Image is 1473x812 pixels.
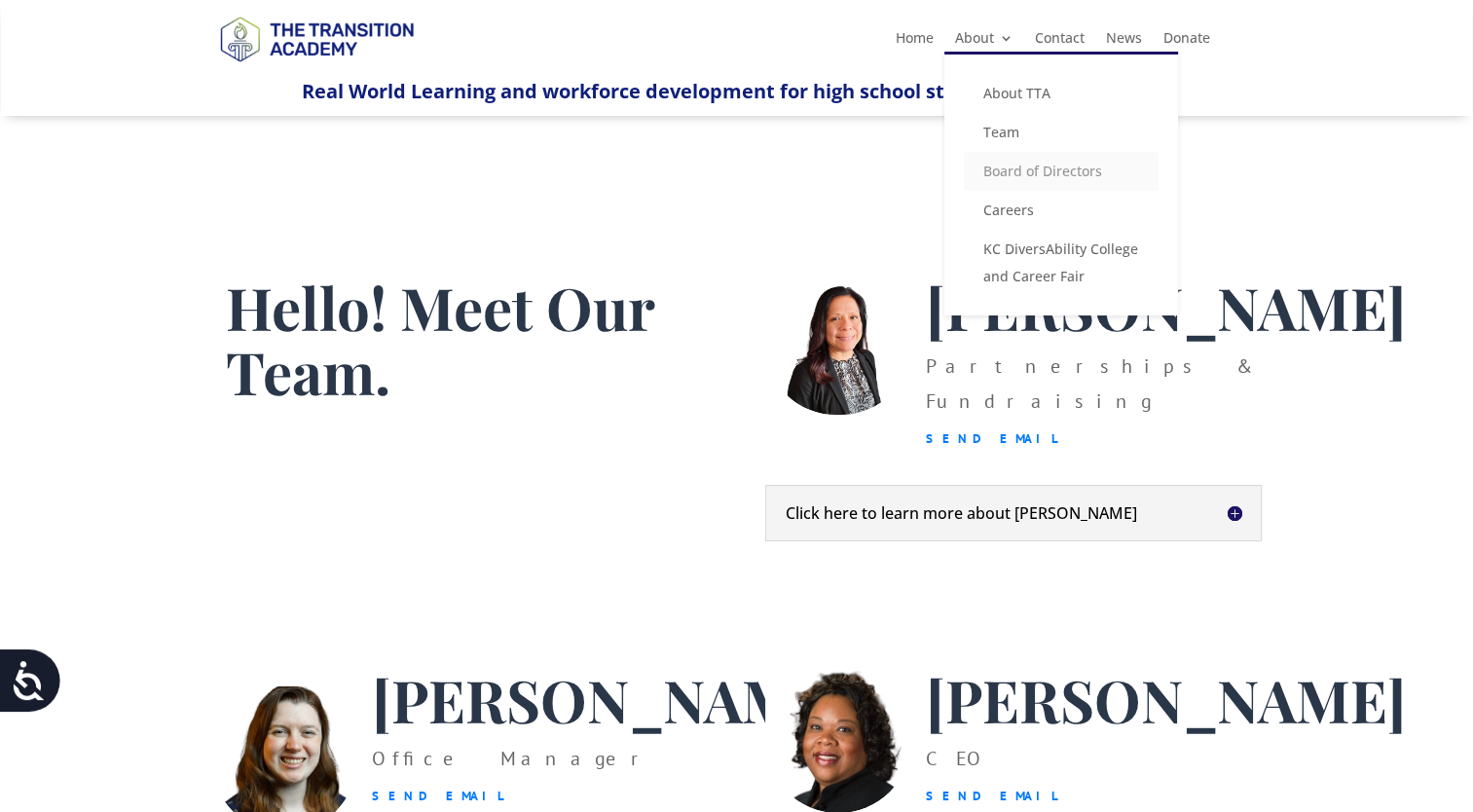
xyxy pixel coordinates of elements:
a: About [955,31,1013,53]
a: Donate [1163,31,1210,53]
img: TTA Brand_TTA Primary Logo_Horizontal_Light BG [211,4,422,73]
a: Send Email [372,788,505,804]
a: Home [896,31,934,53]
a: KC DiversAbility College and Career Fair [964,230,1159,296]
a: Send Email [926,430,1059,447]
a: About TTA [964,74,1159,113]
span: Hello! Meet Our Team. [226,268,654,410]
h5: Click here to learn more about [PERSON_NAME] [786,505,1241,521]
a: Team [964,113,1159,152]
span: [PERSON_NAME] [372,660,852,738]
span: [PERSON_NAME] [926,268,1406,346]
span: [PERSON_NAME] [926,660,1406,738]
a: Logo-Noticias [211,58,422,77]
a: Board of Directors [964,152,1159,191]
span: Partnerships & Fundraising [926,353,1253,414]
a: Careers [964,191,1159,230]
a: News [1106,31,1142,53]
a: Contact [1035,31,1085,53]
span: Real World Learning and workforce development for high school students with disabilities [302,78,1172,104]
a: Send Email [926,788,1059,804]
